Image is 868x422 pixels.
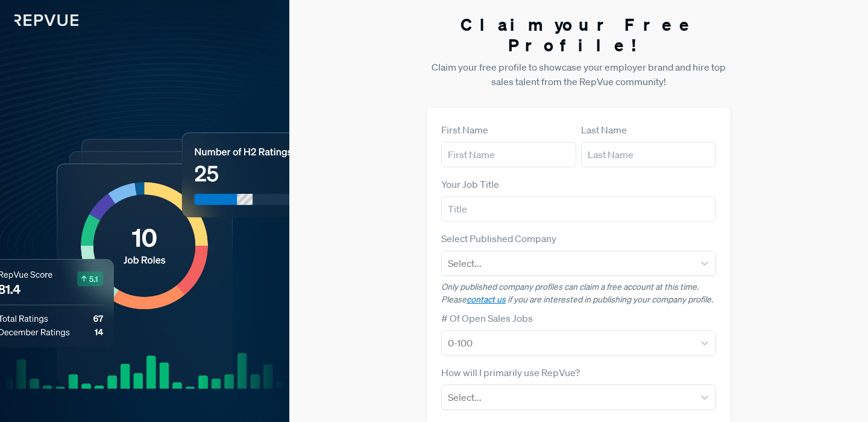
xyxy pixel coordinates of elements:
[441,196,716,222] input: Title
[441,231,556,246] label: Select Published Company
[441,142,576,167] input: First Name
[581,123,627,137] label: Last Name
[581,142,716,167] input: Last Name
[441,177,499,191] label: Your Job Title
[441,123,488,137] label: First Name
[467,294,506,305] a: contact us
[441,281,716,306] p: Only published company profiles can claim a free account at this time. Please if you are interest...
[441,365,580,380] label: How will I primarily use RepVue?
[441,311,533,325] label: # Of Open Sales Jobs
[427,60,731,89] p: Claim your free profile to showcase your employer brand and hire top sales talent from the RepVue...
[427,14,731,55] h3: Claim your Free Profile!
